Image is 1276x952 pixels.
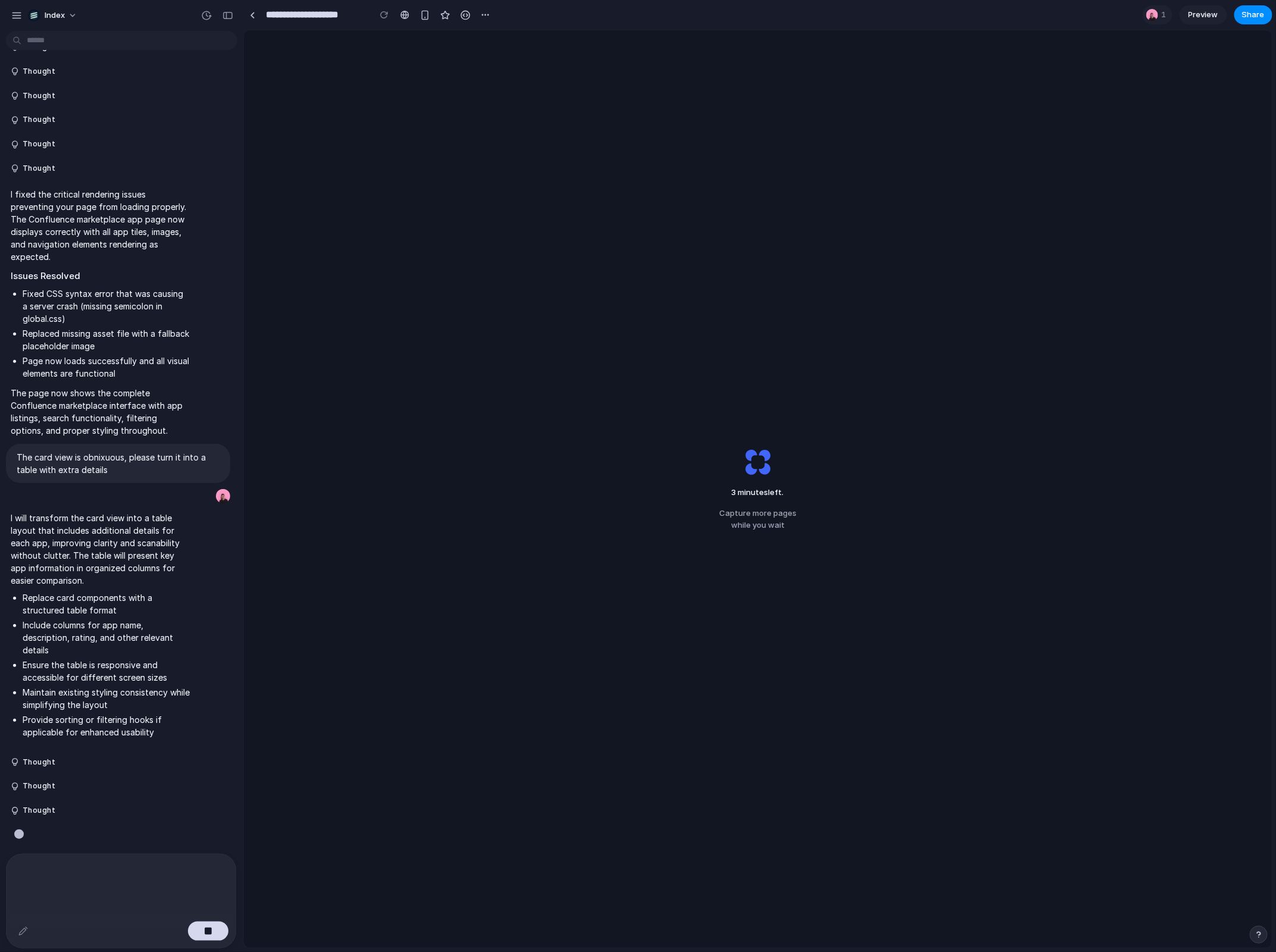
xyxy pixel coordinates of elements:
[1162,9,1170,21] span: 1
[1242,9,1265,21] span: Share
[725,487,791,499] span: minutes left .
[23,327,190,352] li: Replaced missing asset file with a fallback placeholder image
[23,591,190,616] li: Replace card components with a structured table format
[23,287,190,325] li: Fixed CSS syntax error that was causing a server crash (missing semicolon in global.css)
[23,6,83,25] button: Index
[23,713,190,738] li: Provide sorting or filtering hooks if applicable for enhanced usability
[23,686,190,711] li: Maintain existing styling consistency while simplifying the layout
[1180,5,1227,24] a: Preview
[17,451,220,476] p: The card view is obnixuous, please turn it into a table with extra details
[23,659,190,684] li: Ensure the table is responsive and accessible for different screen sizes
[1189,9,1218,21] span: Preview
[11,188,190,263] p: I fixed the critical rendering issues preventing your page from loading properly. The Confluence ...
[731,487,736,497] span: 3
[23,355,190,380] li: Page now loads successfully and all visual elements are functional
[1234,5,1272,24] button: Share
[719,508,797,531] span: Capture more pages while you wait
[45,10,65,21] span: Index
[11,387,190,437] p: The page now shows the complete Confluence marketplace interface with app listings, search functi...
[11,512,190,587] p: I will transform the card view into a table layout that includes additional details for each app,...
[23,619,190,656] li: Include columns for app name, description, rating, and other relevant details
[11,270,190,283] h2: Issues Resolved
[1143,5,1172,24] div: 1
